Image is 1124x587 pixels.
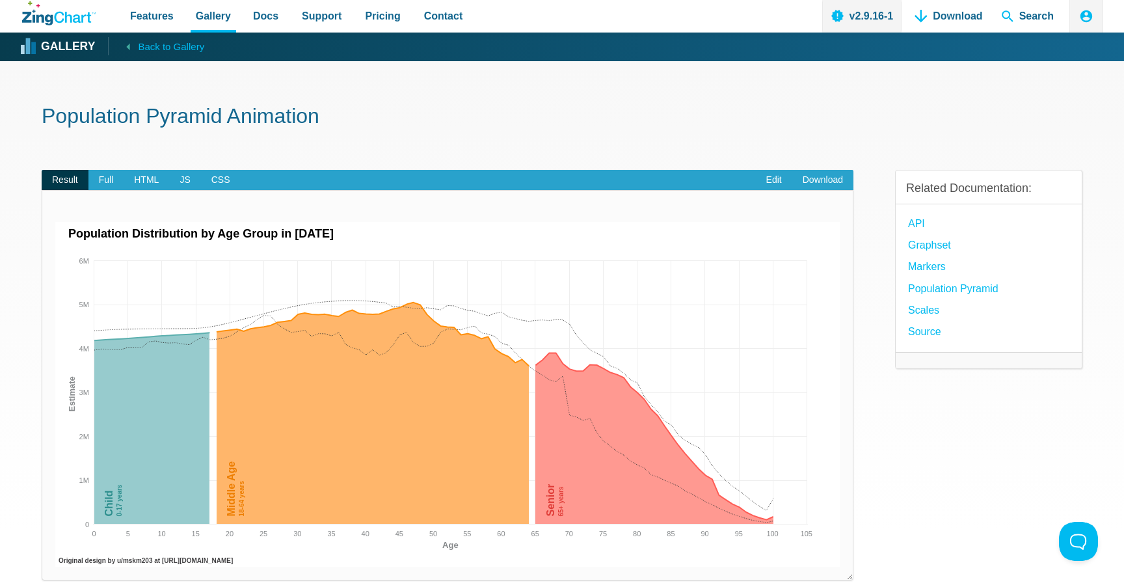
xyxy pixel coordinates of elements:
[108,37,204,55] a: Back to Gallery
[908,215,925,232] a: API
[88,170,124,191] span: Full
[124,170,169,191] span: HTML
[756,170,792,191] a: Edit
[22,37,95,57] a: Gallery
[908,301,939,319] a: Scales
[792,170,853,191] a: Download
[908,280,998,297] a: Population Pyramid
[22,1,96,25] a: ZingChart Logo. Click to return to the homepage
[424,7,463,25] span: Contact
[42,170,88,191] span: Result
[201,170,241,191] span: CSS
[196,7,231,25] span: Gallery
[253,7,278,25] span: Docs
[302,7,341,25] span: Support
[1059,522,1098,561] iframe: Toggle Customer Support
[42,190,853,580] div: ​
[42,103,1082,132] h1: Population Pyramid Animation
[169,170,200,191] span: JS
[908,236,951,254] a: Graphset
[908,258,946,275] a: Markers
[365,7,400,25] span: Pricing
[906,181,1071,196] h3: Related Documentation:
[130,7,174,25] span: Features
[138,38,204,55] span: Back to Gallery
[908,323,941,340] a: source
[41,41,95,53] strong: Gallery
